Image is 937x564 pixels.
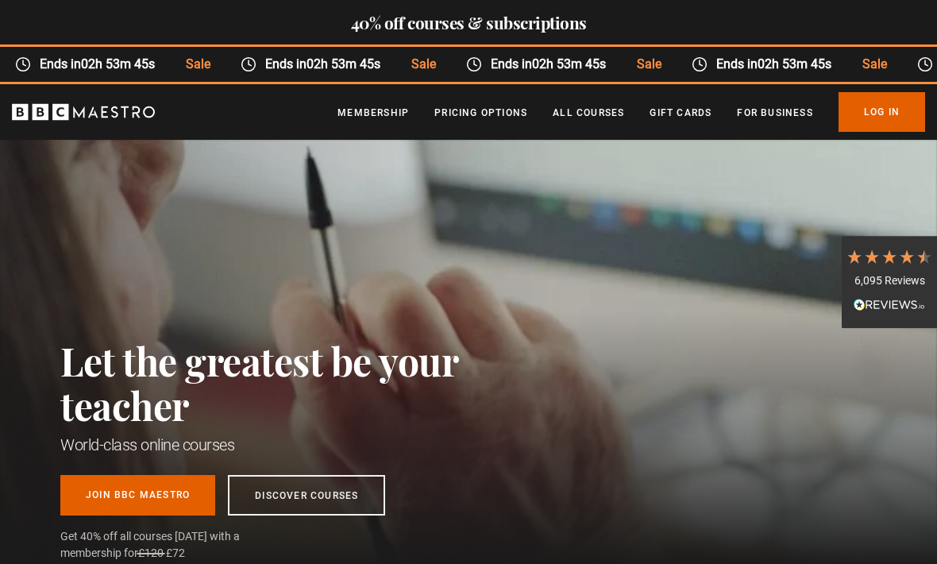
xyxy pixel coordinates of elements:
span: Ends in [708,55,846,74]
a: All Courses [553,105,624,121]
a: Gift Cards [650,105,711,121]
h1: World-class online courses [60,434,529,456]
span: Sale [621,55,676,74]
a: Pricing Options [434,105,527,121]
nav: Primary [337,92,925,132]
span: Ends in [31,55,170,74]
h2: Let the greatest be your teacher [60,338,529,427]
a: For business [737,105,812,121]
div: 6,095 Reviews [846,273,933,289]
time: 02h 53m 45s [307,56,380,71]
span: Sale [396,55,451,74]
time: 02h 53m 45s [532,56,606,71]
span: Ends in [256,55,395,74]
a: Discover Courses [228,475,385,516]
div: 4.7 Stars [846,248,933,265]
div: Read All Reviews [846,297,933,316]
span: Sale [846,55,901,74]
time: 02h 53m 45s [81,56,155,71]
svg: BBC Maestro [12,100,155,124]
img: REVIEWS.io [854,299,925,310]
span: Ends in [482,55,621,74]
a: Join BBC Maestro [60,475,215,516]
time: 02h 53m 45s [758,56,831,71]
span: Sale [171,55,226,74]
div: 6,095 ReviewsRead All Reviews [842,236,937,328]
a: Log In [839,92,925,132]
a: Membership [337,105,409,121]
